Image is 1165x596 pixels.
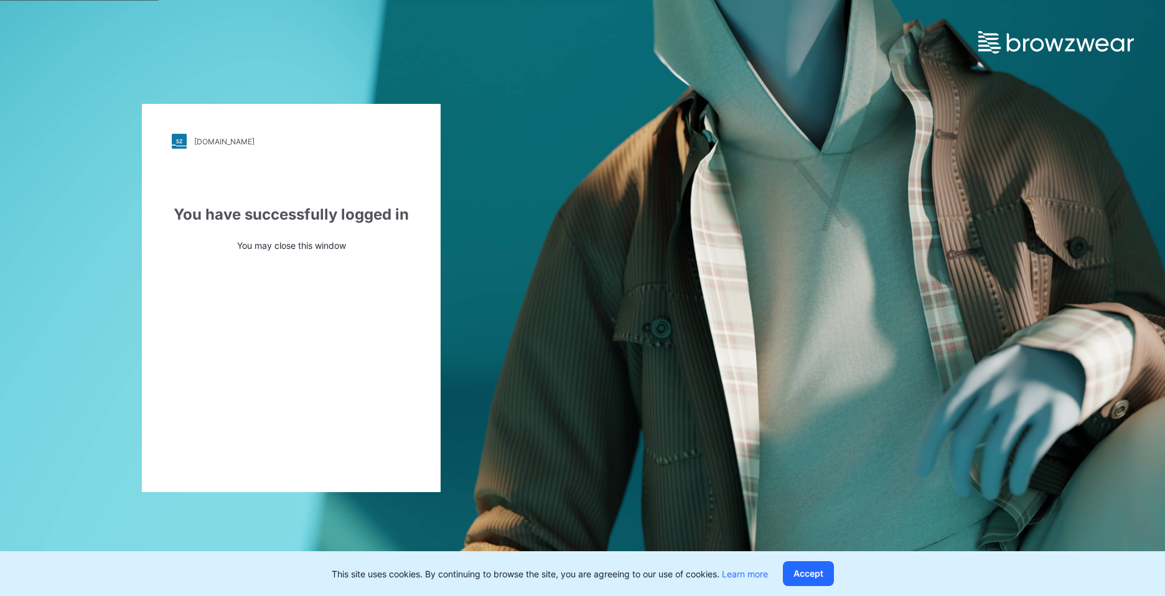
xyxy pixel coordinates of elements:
p: This site uses cookies. By continuing to browse the site, you are agreeing to our use of cookies. [332,567,768,580]
div: You have successfully logged in [172,203,411,226]
img: stylezone-logo.562084cfcfab977791bfbf7441f1a819.svg [172,134,187,149]
button: Accept [783,561,834,586]
img: browzwear-logo.e42bd6dac1945053ebaf764b6aa21510.svg [978,31,1134,54]
a: Learn more [722,569,768,579]
p: You may close this window [172,239,411,252]
div: [DOMAIN_NAME] [194,137,255,146]
a: [DOMAIN_NAME] [172,134,411,149]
